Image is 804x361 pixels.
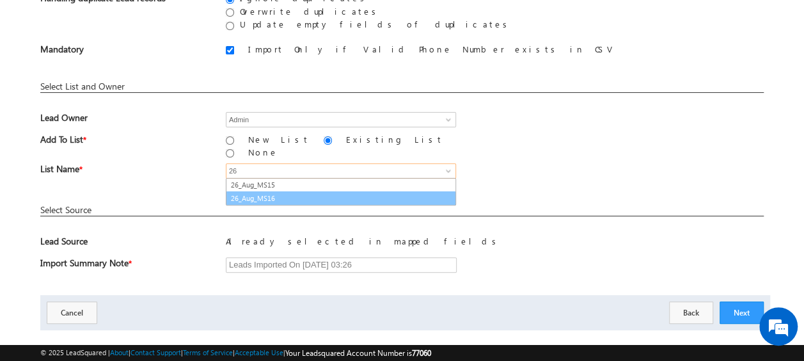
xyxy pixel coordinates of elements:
span: Your Leadsquared Account Number is [285,348,431,358]
a: 26_Aug_MS16 [226,191,456,206]
a: Show All Items [439,113,455,126]
span: Lead Owner [40,112,207,130]
a: About [110,348,129,357]
a: 26_Aug_MS15 [226,179,455,192]
label: New List [244,134,313,145]
div: Select List and Owner [40,81,764,93]
div: Select Source [40,204,764,216]
textarea: Type your message and hit 'Enter' [17,118,233,266]
img: d_60004797649_company_0_60004797649 [22,67,54,84]
span: Import Summary Note [40,257,207,276]
div: Chat with us now [67,67,215,84]
span: Lead Source [40,236,207,253]
label: Existing List [342,134,447,145]
label: None [244,147,282,157]
button: Next [720,301,764,324]
span: 77060 [412,348,431,358]
a: Acceptable Use [235,348,283,357]
div: Already selected in mapped fields [226,236,764,253]
span: Mandatory [40,44,207,61]
label: Overwrite duplicates [236,6,381,17]
a: Terms of Service [183,348,233,357]
span: Add To List [40,134,207,152]
span: © 2025 LeadSquared | | | | | [40,347,431,359]
button: Cancel [47,301,97,324]
label: Import Only if Valid Phone Number exists in CSV [244,44,616,54]
button: Back [669,301,713,324]
span: List Name [40,163,207,182]
input: Type to Search [226,112,456,127]
input: Type to Search [226,163,456,179]
div: The required fields cannot be left empty [11,118,239,145]
label: Update empty fields of duplicates [236,19,512,29]
em: Start Chat [174,277,232,294]
div: Minimize live chat window [210,6,240,37]
a: Show All Items [439,164,455,177]
a: Contact Support [130,348,181,357]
